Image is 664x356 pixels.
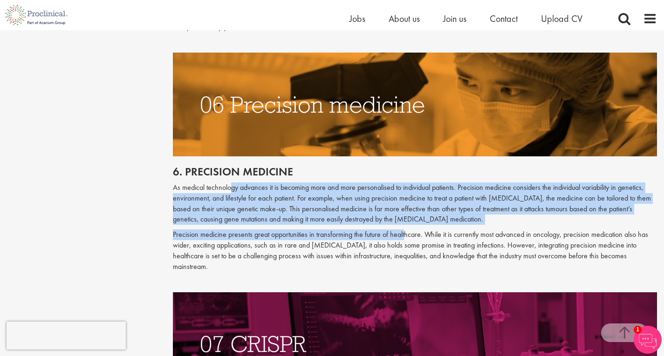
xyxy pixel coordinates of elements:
[634,326,642,334] span: 1
[173,182,657,225] p: As medical technology advances it is becoming more and more personalised to individual patients. ...
[490,13,518,25] a: Contact
[173,229,657,272] p: Precision medicine presents great opportunities in transforming the future of healthcare. While i...
[634,326,662,354] img: Chatbot
[541,13,582,25] a: Upload CV
[7,322,126,349] iframe: reCAPTCHA
[389,13,420,25] a: About us
[443,13,466,25] a: Join us
[173,166,657,178] h2: 6. Precision medicine
[349,13,365,25] a: Jobs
